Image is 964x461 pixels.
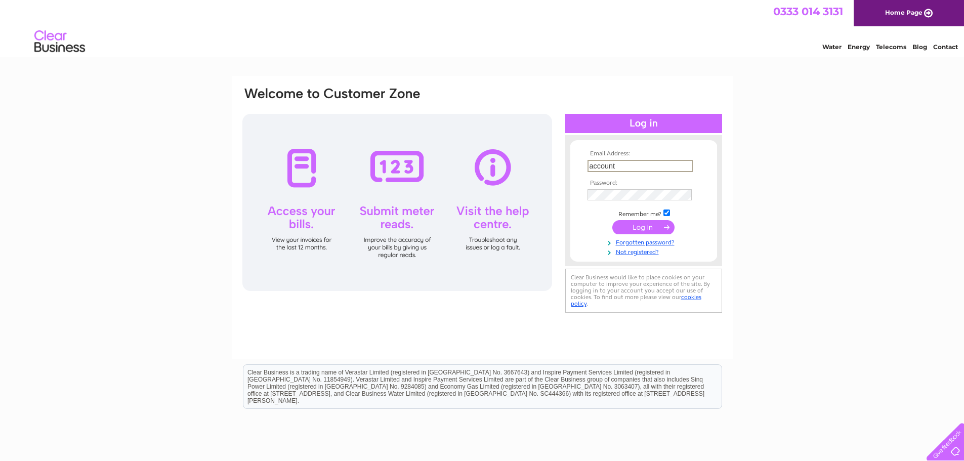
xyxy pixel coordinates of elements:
[912,43,927,51] a: Blog
[612,220,675,234] input: Submit
[848,43,870,51] a: Energy
[822,43,842,51] a: Water
[565,269,722,313] div: Clear Business would like to place cookies on your computer to improve your experience of the sit...
[585,180,702,187] th: Password:
[876,43,906,51] a: Telecoms
[933,43,958,51] a: Contact
[571,294,701,307] a: cookies policy
[585,150,702,157] th: Email Address:
[34,26,86,57] img: logo.png
[588,237,702,246] a: Forgotten password?
[773,5,843,18] a: 0333 014 3131
[243,6,722,49] div: Clear Business is a trading name of Verastar Limited (registered in [GEOGRAPHIC_DATA] No. 3667643...
[588,246,702,256] a: Not registered?
[585,208,702,218] td: Remember me?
